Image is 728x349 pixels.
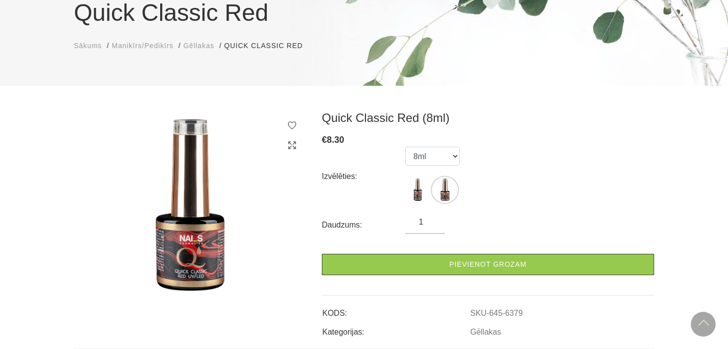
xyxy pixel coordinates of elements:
[112,41,173,51] a: Manikīrs/Pedikīrs
[112,42,173,50] span: Manikīrs/Pedikīrs
[322,169,405,184] div: Izvēlēties:
[74,41,102,51] a: Sākums
[327,135,344,145] span: 8.30
[322,300,470,319] td: KODS:
[322,217,405,233] div: Daudzums:
[183,42,214,50] span: Gēllakas
[322,319,470,338] td: Kategorijas:
[470,309,523,318] a: SKU-645-6379
[322,111,654,125] h3: Quick Classic Red (8ml)
[432,177,457,202] img: ...
[322,135,327,145] span: €
[224,41,312,51] li: Quick Classic Red
[74,42,102,50] span: Sākums
[74,111,307,302] img: Quick Classic Red
[183,41,214,51] a: Gēllakas
[470,328,501,337] a: Gēllakas
[405,177,430,202] img: ...
[322,254,654,275] a: Pievienot grozam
